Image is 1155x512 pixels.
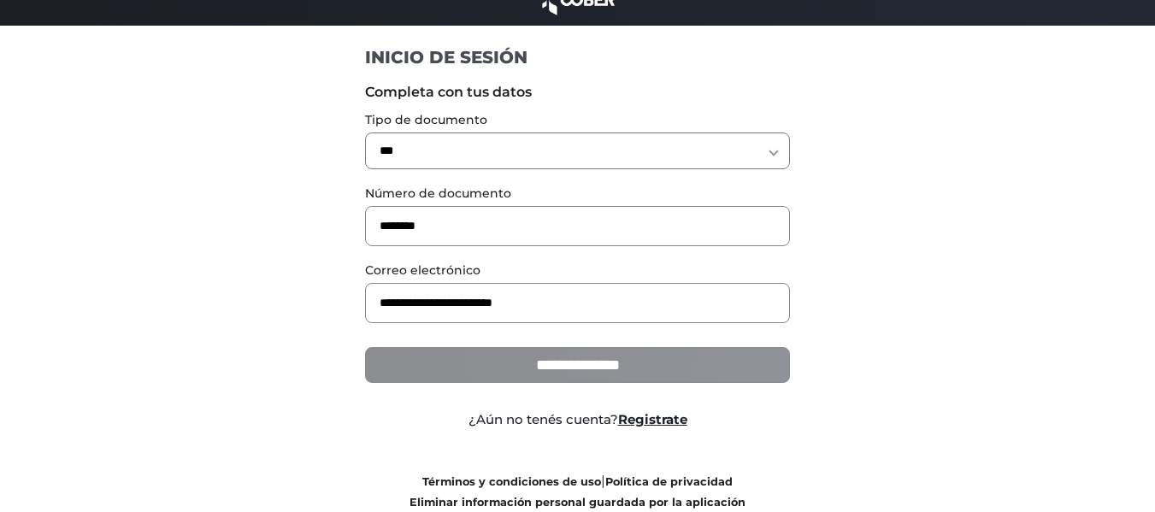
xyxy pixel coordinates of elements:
div: ¿Aún no tenés cuenta? [352,410,803,430]
label: Correo electrónico [365,262,790,280]
a: Términos y condiciones de uso [422,475,601,488]
a: Registrate [618,411,687,427]
label: Tipo de documento [365,111,790,129]
a: Política de privacidad [605,475,733,488]
h1: INICIO DE SESIÓN [365,46,790,68]
a: Eliminar información personal guardada por la aplicación [410,496,745,509]
label: Número de documento [365,185,790,203]
div: | [352,471,803,512]
label: Completa con tus datos [365,82,790,103]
